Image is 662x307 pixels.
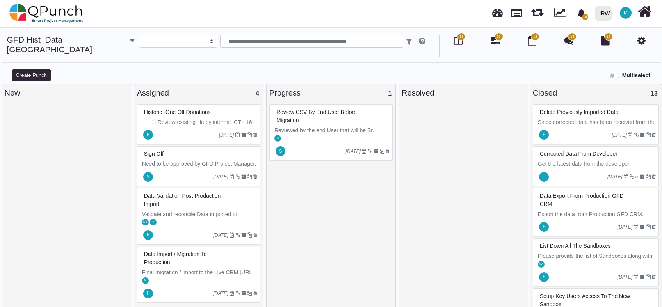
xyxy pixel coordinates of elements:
div: Assigned [137,87,260,99]
a: M [615,0,636,25]
span: Saleha.khan [276,146,285,156]
i: Dependant Task [634,133,639,137]
span: Mahmood Ashraf [538,261,545,268]
span: Hishambajwa [143,130,153,140]
span: #83737 [540,193,624,207]
i: Gantt [491,36,500,45]
div: Notification [575,6,588,20]
i: Archive [241,174,246,179]
i: Dependant Task [236,174,240,179]
span: #84019 [540,151,618,157]
span: 18 [459,34,463,40]
i: Due Date [362,149,367,154]
span: #84431 [144,109,211,115]
span: M [144,279,146,282]
i: Due Date [230,291,234,296]
i: Due Date [624,174,628,179]
span: Dashboard [492,5,503,16]
span: 10 [582,14,588,20]
span: Hishambajwa [539,172,549,182]
i: High [635,174,639,179]
i: Document Library [601,36,610,45]
span: Projects [511,5,522,17]
div: Dynamic Report [550,0,573,26]
span: #83349 [144,251,207,265]
span: S [279,149,282,153]
span: H [147,133,149,137]
i: Delete [652,133,656,137]
span: 19 [497,34,501,40]
span: Shafee.jan [539,272,549,282]
i: Calendar [528,36,536,45]
li: Review existing file by internal ICT - 16-Oct [158,118,257,135]
span: #83359 [540,243,611,249]
span: MA [539,263,543,266]
span: #83347 [276,109,357,123]
a: GFD Hist_Data [GEOGRAPHIC_DATA] [7,35,93,54]
i: [DATE] [612,132,627,138]
i: Due Date [634,275,639,279]
span: #83353 [144,151,164,157]
i: Clone [646,133,651,137]
i: Delete [253,233,257,238]
span: 18 [533,34,537,40]
i: Delete [253,133,257,137]
i: Delete [652,225,656,229]
i: Due Date [230,174,234,179]
svg: bell fill [577,9,585,17]
span: Shafee.jan [539,130,549,140]
i: [DATE] [213,291,228,296]
i: Delete [652,174,656,179]
i: Clone [380,149,384,154]
i: Home [638,4,651,19]
i: Clone [646,174,651,179]
i: Archive [640,275,644,279]
span: 14 [570,34,574,40]
img: qpunch-sp.fa6292f.png [9,2,83,25]
i: Delete [253,291,257,296]
i: [DATE] [607,174,623,179]
i: [DATE] [345,149,361,154]
span: Hishambajwa [143,289,153,298]
i: Archive [640,174,644,179]
span: MA [143,221,147,224]
a: bell fill10 [573,0,592,25]
i: Clone [247,174,252,179]
span: M [624,11,628,15]
i: Archive [241,291,246,296]
div: Progress [269,87,393,99]
span: H [147,233,149,237]
span: #83350 [144,193,221,207]
a: 19 [491,39,500,45]
span: Shafee.jan [539,222,549,232]
i: Clone [247,291,252,296]
i: Clone [247,233,252,238]
span: Mnagi [143,172,153,182]
div: Closed [533,87,659,99]
a: IRW [591,0,615,26]
span: 1 [388,90,392,97]
i: [DATE] [213,174,228,179]
div: Resolved [402,87,525,99]
i: Archive [640,133,644,137]
i: Due Date [634,225,639,229]
span: Hishambajwa [274,135,281,142]
span: Releases [531,4,543,17]
span: 4 [256,90,259,97]
i: Punch Discussion [564,36,573,45]
p: Export the data from Production GFD CRM. Save the dump on ONE Drive. [538,210,656,227]
i: [DATE] [618,224,633,230]
span: S [543,275,545,279]
p: Reviewed by the end User that will be Sr. [PERSON_NAME] and Sr. [PERSON_NAME]. [PERSON_NAME] will... [274,126,390,159]
i: Dependant Task [236,291,240,296]
p: Please provide the list of Sandboxes along with user accounts and their passwords. [538,252,656,268]
i: Delete [652,275,656,279]
i: Delete [253,174,257,179]
i: Dependant Task [630,174,634,179]
i: Due Date [230,233,234,238]
span: Mahmood Ashraf [142,219,149,225]
span: S [152,221,154,224]
i: Clone [646,275,651,279]
i: Due Date [235,133,240,137]
i: Dependant Task [368,149,372,154]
